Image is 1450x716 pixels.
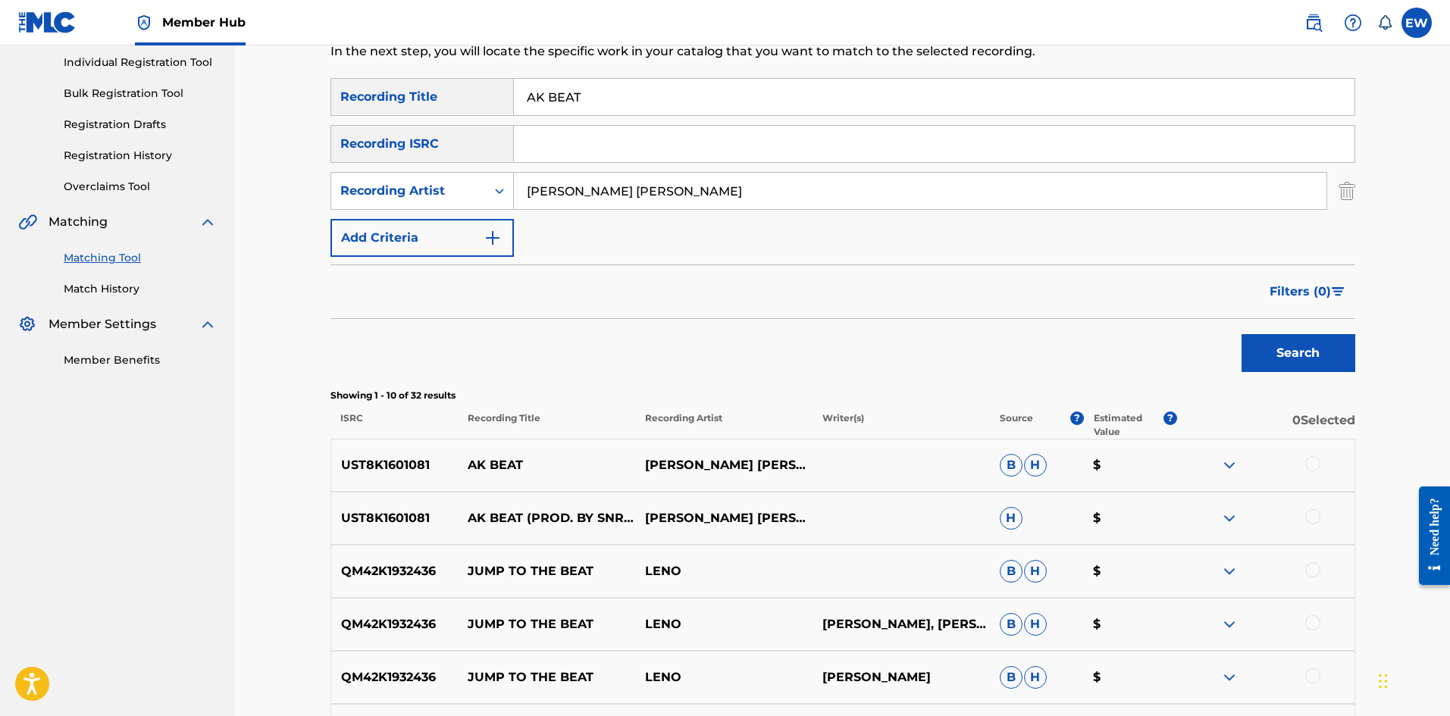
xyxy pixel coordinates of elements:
form: Search Form [330,78,1355,380]
span: B [1000,454,1023,477]
p: Writer(s) [813,411,990,439]
div: Notifications [1377,15,1392,30]
span: H [1024,613,1047,636]
p: 0 Selected [1177,411,1354,439]
p: $ [1083,615,1177,633]
button: Search [1242,334,1355,372]
p: [PERSON_NAME] [PERSON_NAME] [635,509,813,527]
p: $ [1083,668,1177,686]
span: B [1000,666,1023,689]
iframe: Resource Center [1408,475,1450,597]
img: expand [199,315,217,333]
p: JUMP TO THE BEAT [458,615,635,633]
p: LENO [635,615,813,633]
span: ? [1070,411,1084,425]
a: Overclaims Tool [64,179,217,195]
p: $ [1083,509,1177,527]
button: Add Criteria [330,219,514,257]
div: Recording Artist [340,182,477,200]
p: LENO [635,668,813,686]
a: Member Benefits [64,352,217,368]
p: $ [1083,456,1177,474]
button: Filters (0) [1261,273,1355,311]
a: Bulk Registration Tool [64,86,217,102]
p: UST8K1601081 [331,456,459,474]
a: Registration History [64,148,217,164]
p: JUMP TO THE BEAT [458,668,635,686]
p: AK BEAT (PROD. BY SNR) #REMSZN [458,509,635,527]
img: 9d2ae6d4665cec9f34b9.svg [484,229,502,247]
span: Member Hub [162,14,246,31]
p: [PERSON_NAME], [PERSON_NAME] [813,615,990,633]
span: Member Settings [49,315,156,333]
p: JUMP TO THE BEAT [458,562,635,580]
img: Matching [18,213,37,231]
img: help [1344,14,1362,32]
p: Source [1000,411,1033,439]
div: User Menu [1401,8,1432,38]
p: LENO [635,562,813,580]
p: Estimated Value [1094,411,1163,439]
p: UST8K1601081 [331,509,459,527]
img: expand [1220,456,1239,474]
span: H [1024,560,1047,583]
iframe: Chat Widget [1374,643,1450,716]
img: expand [199,213,217,231]
img: expand [1220,509,1239,527]
img: filter [1332,287,1345,296]
span: B [1000,613,1023,636]
a: Public Search [1298,8,1329,38]
span: ? [1163,411,1177,425]
img: search [1304,14,1323,32]
img: expand [1220,668,1239,686]
span: B [1000,560,1023,583]
img: expand [1220,562,1239,580]
p: QM42K1932436 [331,668,459,686]
p: AK BEAT [458,456,635,474]
a: Registration Drafts [64,117,217,133]
a: Matching Tool [64,250,217,266]
p: $ [1083,562,1177,580]
span: H [1024,666,1047,689]
a: Match History [64,281,217,297]
a: Individual Registration Tool [64,55,217,70]
img: Top Rightsholder [135,14,153,32]
div: Drag [1379,658,1388,704]
p: In the next step, you will locate the specific work in your catalog that you want to match to the... [330,42,1120,61]
span: H [1024,454,1047,477]
p: Recording Artist [635,411,813,439]
p: QM42K1932436 [331,615,459,633]
img: Delete Criterion [1339,172,1355,210]
span: Filters ( 0 ) [1270,283,1331,301]
p: [PERSON_NAME] [PERSON_NAME] X SNR [635,456,813,474]
img: MLC Logo [18,11,77,33]
span: H [1000,507,1023,530]
span: Matching [49,213,108,231]
p: Showing 1 - 10 of 32 results [330,389,1355,402]
p: Recording Title [457,411,634,439]
p: QM42K1932436 [331,562,459,580]
img: Member Settings [18,315,36,333]
div: Help [1338,8,1368,38]
p: ISRC [330,411,458,439]
p: [PERSON_NAME] [813,668,990,686]
img: expand [1220,615,1239,633]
